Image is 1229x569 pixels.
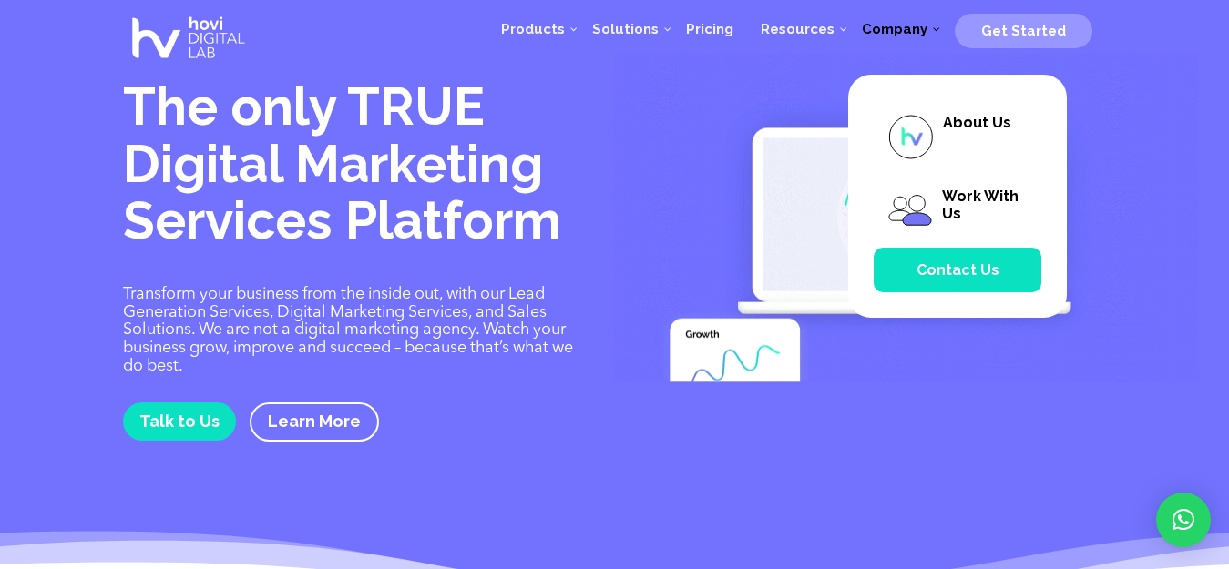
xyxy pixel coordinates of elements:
span: Work With Us [942,188,1019,222]
a: Solutions [579,2,672,56]
a: About Us [874,100,1041,174]
a: Pricing [672,2,747,56]
span: Solutions [592,21,659,37]
a: Products [487,2,579,56]
a: Work With Us [874,174,1041,248]
span: Pricing [686,21,733,37]
a: Get Started [955,15,1092,43]
a: Resources [747,2,848,56]
span: Get Started [981,23,1066,39]
span: Contact Us [917,261,999,279]
a: Company [848,2,941,56]
span: Products [501,21,565,37]
p: Transform your business from the inside out, with our Lead Generation Services, Digital Marketing... [123,286,588,376]
span: Resources [761,21,835,37]
span: Company [862,21,927,37]
a: Learn More [250,402,379,442]
h1: The only TRUE Digital Marketing Services Platform [123,78,588,259]
img: Digital Marketing Services [613,52,1198,381]
span: About Us [943,114,1011,131]
a: Talk to Us [123,402,236,440]
a: Contact Us [874,248,1041,292]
